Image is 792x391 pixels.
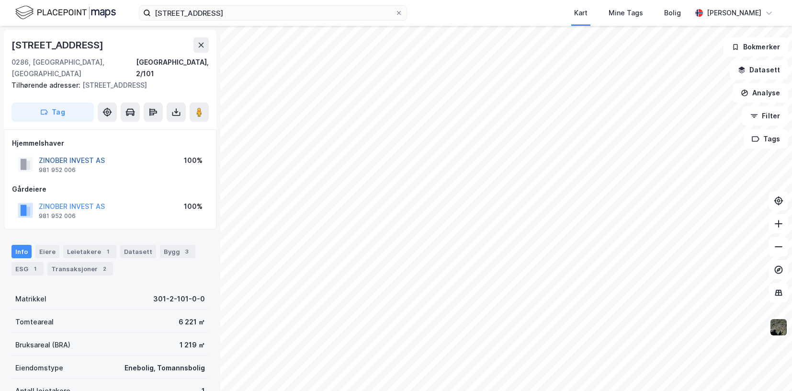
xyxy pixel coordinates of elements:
div: Hjemmelshaver [12,138,208,149]
div: Bruksareal (BRA) [15,339,70,351]
div: 981 952 006 [39,166,76,174]
div: Kart [574,7,588,19]
button: Tag [11,103,94,122]
input: Søk på adresse, matrikkel, gårdeiere, leietakere eller personer [151,6,395,20]
div: Info [11,245,32,258]
div: Enebolig, Tomannsbolig [124,362,205,374]
img: 9k= [769,318,788,336]
button: Tags [744,129,788,149]
div: [STREET_ADDRESS] [11,80,201,91]
div: 6 221 ㎡ [179,316,205,328]
div: ESG [11,262,44,276]
div: Leietakere [63,245,116,258]
div: Gårdeiere [12,184,208,195]
button: Bokmerker [724,37,788,57]
div: 301-2-101-0-0 [153,293,205,305]
div: Transaksjoner [47,262,113,276]
div: Matrikkel [15,293,46,305]
div: Kontrollprogram for chat [744,345,792,391]
span: Tilhørende adresser: [11,81,82,89]
div: 100% [184,155,203,166]
button: Analyse [733,83,788,103]
div: 2 [100,264,109,274]
button: Datasett [730,60,788,80]
div: 3 [182,247,192,256]
div: 100% [184,201,203,212]
div: Tomteareal [15,316,54,328]
div: [PERSON_NAME] [707,7,761,19]
div: [GEOGRAPHIC_DATA], 2/101 [136,57,209,80]
div: 1 [30,264,40,274]
iframe: Chat Widget [744,345,792,391]
div: 981 952 006 [39,212,76,220]
div: Eiere [35,245,59,258]
div: Eiendomstype [15,362,63,374]
div: Mine Tags [609,7,643,19]
div: Bygg [160,245,195,258]
div: 1 [103,247,113,256]
div: Datasett [120,245,156,258]
div: Bolig [664,7,681,19]
img: logo.f888ab2527a4732fd821a326f86c7f29.svg [15,4,116,21]
div: 1 219 ㎡ [180,339,205,351]
div: 0286, [GEOGRAPHIC_DATA], [GEOGRAPHIC_DATA] [11,57,136,80]
div: [STREET_ADDRESS] [11,37,105,53]
button: Filter [742,106,788,126]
